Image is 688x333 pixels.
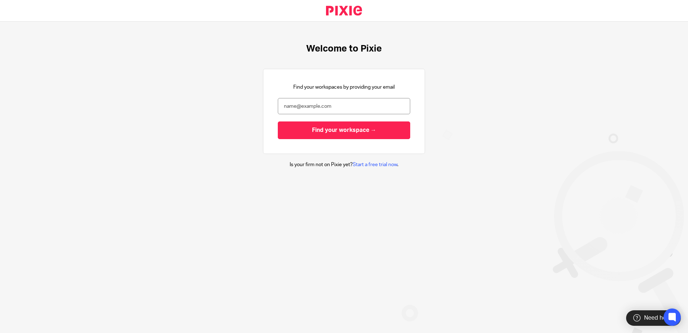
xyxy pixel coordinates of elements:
p: Find your workspaces by providing your email [293,84,395,91]
input: Find your workspace → [278,121,410,139]
a: Start a free trial now [353,162,397,167]
input: name@example.com [278,98,410,114]
div: Need help? [626,310,681,326]
h1: Welcome to Pixie [306,43,382,54]
p: Is your firm not on Pixie yet? . [290,161,398,168]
